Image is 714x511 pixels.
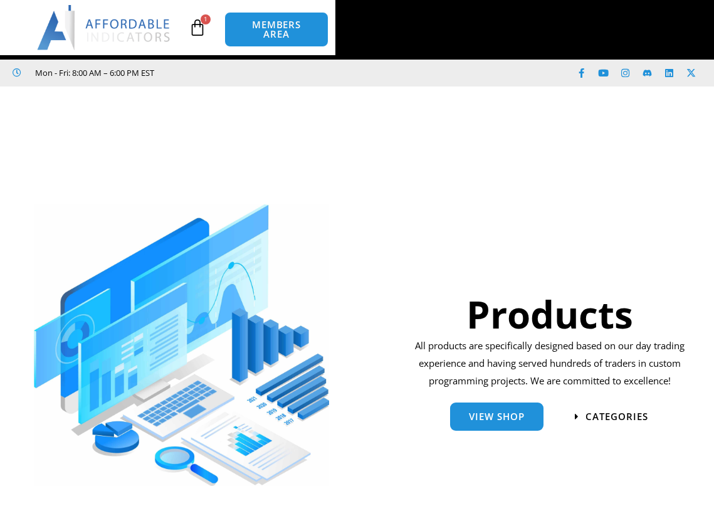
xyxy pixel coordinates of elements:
a: 1 [170,9,225,46]
img: ProductsSection scaled | Affordable Indicators – NinjaTrader [34,204,329,487]
span: MEMBERS AREA [238,20,315,39]
img: LogoAI | Affordable Indicators – NinjaTrader [37,5,172,50]
span: Mon - Fri: 8:00 AM – 6:00 PM EST [32,65,154,80]
a: categories [575,412,648,421]
span: 1 [201,14,211,24]
iframe: Customer reviews powered by Trustpilot [160,66,349,79]
span: View Shop [469,412,525,421]
a: View Shop [450,403,543,431]
span: categories [585,412,648,421]
p: All products are specifically designed based on our day trading experience and having served hund... [394,337,705,390]
a: MEMBERS AREA [224,12,328,47]
h1: Products [394,288,705,340]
